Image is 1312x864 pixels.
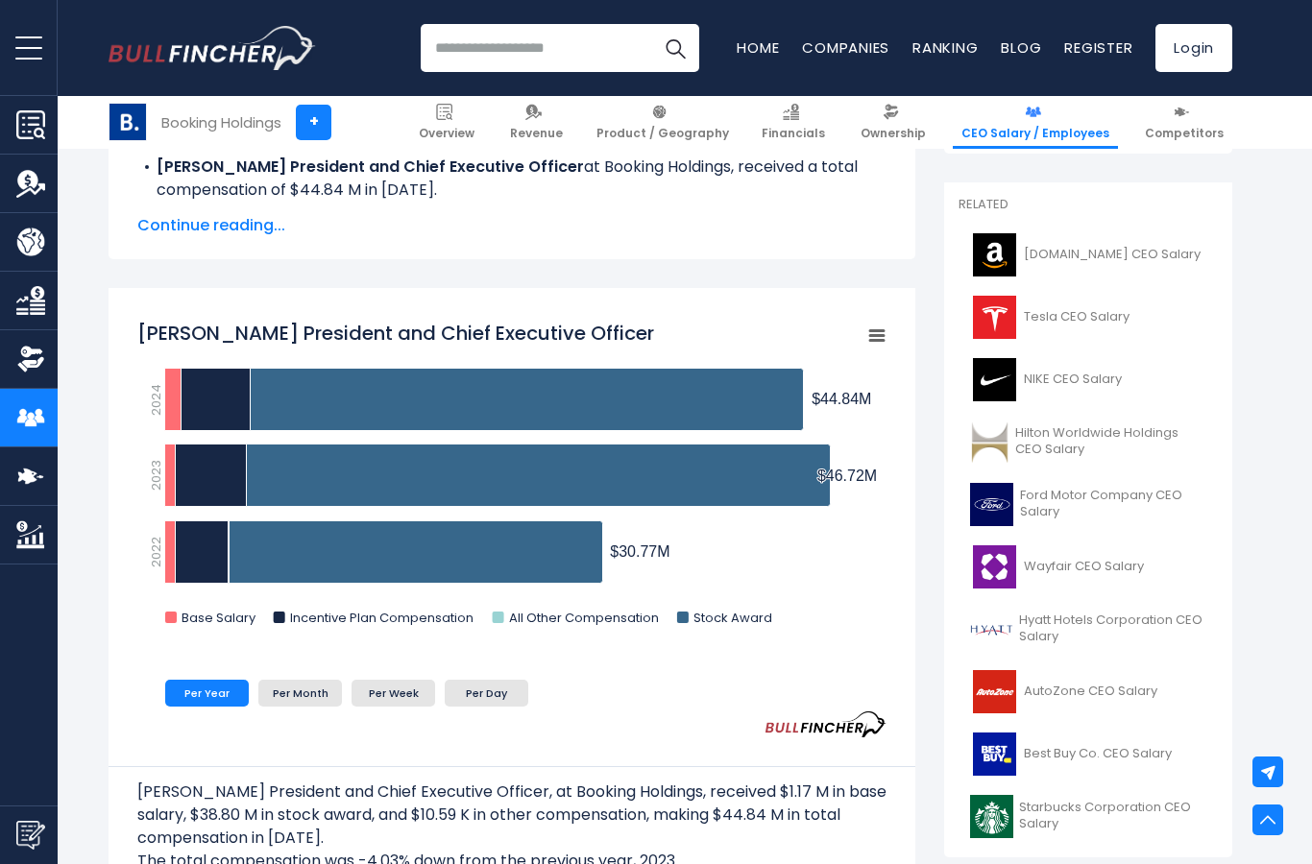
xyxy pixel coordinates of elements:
span: Hyatt Hotels Corporation CEO Salary [1019,612,1206,645]
li: at Booking Holdings, received a total compensation of $44.84 M in [DATE]. [137,156,887,202]
img: AZO logo [970,670,1018,713]
a: [DOMAIN_NAME] CEO Salary [959,228,1218,281]
a: CEO Salary / Employees [953,96,1118,149]
span: AutoZone CEO Salary [1024,684,1157,700]
button: Search [651,24,699,72]
span: Wayfair CEO Salary [1024,559,1144,575]
svg: Glenn D. Fogel President and Chief Executive Officer [137,310,887,646]
span: NIKE CEO Salary [1024,372,1122,388]
b: [PERSON_NAME] President and Chief Executive Officer [157,156,584,178]
img: BKNG logo [109,104,146,140]
span: Starbucks Corporation CEO Salary [1019,800,1206,832]
img: F logo [970,483,1014,526]
img: HLT logo [970,420,1009,464]
li: Per Month [258,680,342,707]
span: Continue reading... [137,214,887,237]
a: Ownership [852,96,935,149]
img: SBUX logo [970,795,1013,838]
text: 2023 [147,460,165,491]
text: 2024 [147,384,165,416]
text: 2022 [147,537,165,567]
img: Bullfincher logo [109,26,316,70]
a: Ford Motor Company CEO Salary [959,478,1218,531]
span: Ford Motor Company CEO Salary [1020,488,1206,520]
span: Financials [762,126,825,141]
tspan: $44.84M [812,391,871,407]
a: Financials [753,96,834,149]
li: Per Day [445,680,528,707]
tspan: [PERSON_NAME] President and Chief Executive Officer [137,320,654,347]
text: All Other Compensation [509,609,659,627]
a: Product / Geography [588,96,738,149]
a: Wayfair CEO Salary [959,540,1218,593]
span: [DOMAIN_NAME] CEO Salary [1024,247,1201,263]
text: Incentive Plan Compensation [290,609,474,627]
img: BBY logo [970,732,1018,776]
img: AMZN logo [970,233,1018,276]
tspan: $46.72M [817,468,877,484]
img: Ownership [16,345,45,373]
img: NKE logo [970,358,1018,401]
p: Related [959,197,1218,213]
span: Ownership [861,126,926,141]
a: Login [1155,24,1232,72]
span: Overview [419,126,474,141]
a: Tesla CEO Salary [959,291,1218,344]
span: Competitors [1145,126,1224,141]
a: Ranking [912,37,978,58]
a: Companies [802,37,889,58]
span: CEO Salary / Employees [961,126,1109,141]
a: + [296,105,331,140]
a: Hilton Worldwide Holdings CEO Salary [959,416,1218,468]
a: Home [737,37,779,58]
li: Per Year [165,680,249,707]
text: Base Salary [182,609,256,627]
img: H logo [970,608,1013,651]
a: Best Buy Co. CEO Salary [959,728,1218,780]
text: Stock Award [693,609,772,627]
a: NIKE CEO Salary [959,353,1218,406]
li: Per Week [352,680,435,707]
a: Register [1064,37,1132,58]
a: Overview [410,96,483,149]
a: AutoZone CEO Salary [959,665,1218,718]
span: Best Buy Co. CEO Salary [1024,746,1172,762]
tspan: $30.77M [610,543,669,560]
span: Product / Geography [596,126,729,141]
span: Tesla CEO Salary [1024,309,1130,325]
a: Blog [1001,37,1041,58]
div: Booking Holdings [161,111,281,133]
span: Revenue [510,126,563,141]
img: TSLA logo [970,296,1018,339]
a: Competitors [1136,96,1232,149]
a: Revenue [501,96,571,149]
span: Hilton Worldwide Holdings CEO Salary [1015,425,1206,458]
p: [PERSON_NAME] President and Chief Executive Officer, at Booking Holdings, received $1.17 M in bas... [137,780,887,850]
a: Hyatt Hotels Corporation CEO Salary [959,603,1218,656]
img: W logo [970,545,1018,588]
a: Go to homepage [109,26,315,70]
a: Starbucks Corporation CEO Salary [959,790,1218,843]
